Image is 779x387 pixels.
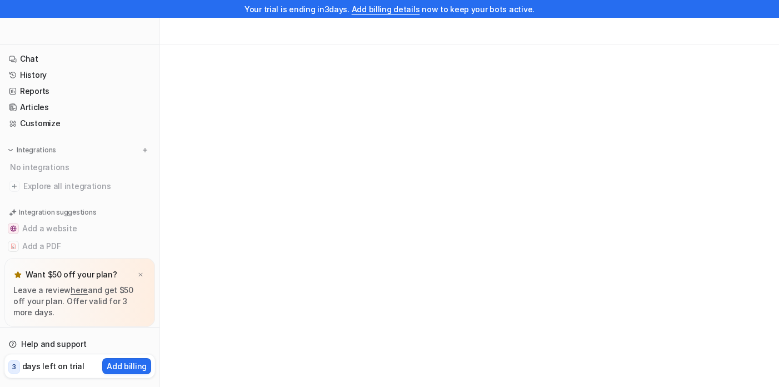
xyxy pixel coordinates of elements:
a: History [4,67,155,83]
p: Integration suggestions [19,207,96,217]
img: expand menu [7,146,14,154]
p: Add billing [107,360,147,372]
div: No integrations [7,158,155,176]
img: explore all integrations [9,181,20,192]
a: Chat [4,51,155,67]
a: Customize [4,116,155,131]
img: menu_add.svg [141,146,149,154]
img: x [137,271,144,279]
p: days left on trial [22,360,84,372]
img: star [13,270,22,279]
span: Explore all integrations [23,177,151,195]
a: here [71,285,88,295]
a: Reports [4,83,155,99]
img: Add a PDF [10,243,17,250]
p: 3 [12,362,16,372]
p: Integrations [17,146,56,155]
a: Explore all integrations [4,178,155,194]
button: Add a PDFAdd a PDF [4,237,155,255]
button: Add billing [102,358,151,374]
button: Add a Google Doc [4,255,155,273]
p: Want $50 off your plan? [26,269,117,280]
a: Articles [4,100,155,115]
button: Add a websiteAdd a website [4,220,155,237]
img: Add a website [10,225,17,232]
p: Leave a review and get $50 off your plan. Offer valid for 3 more days. [13,285,146,318]
a: Add billing details [352,4,420,14]
a: Help and support [4,336,155,352]
button: Integrations [4,145,59,156]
